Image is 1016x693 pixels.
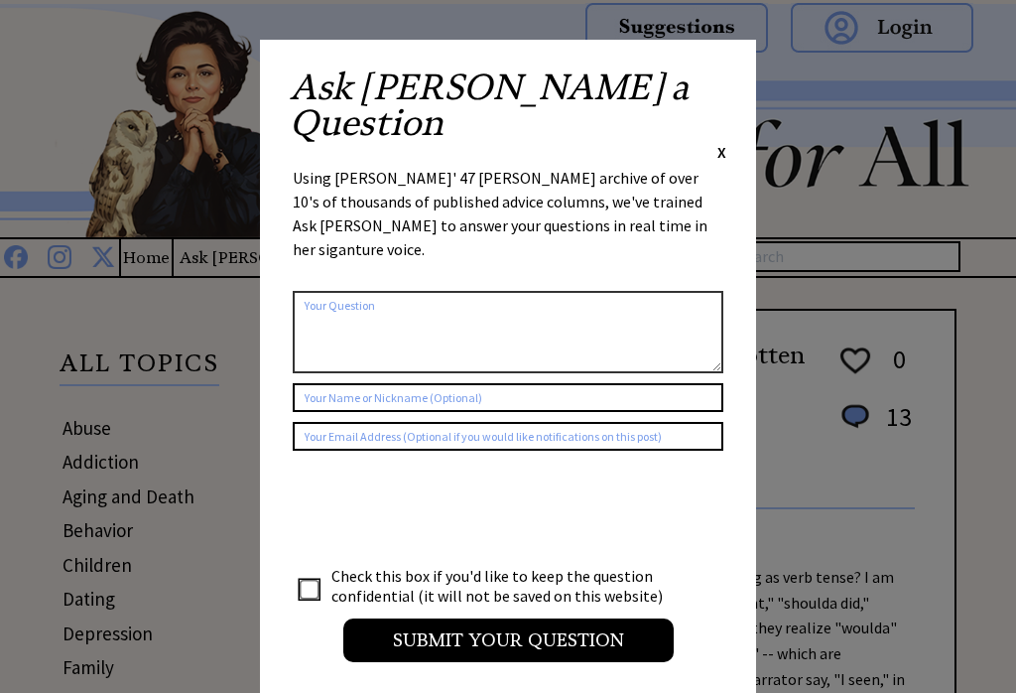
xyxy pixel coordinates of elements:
input: Submit your Question [343,619,674,662]
td: Check this box if you'd like to keep the question confidential (it will not be saved on this webs... [330,565,682,607]
h2: Ask [PERSON_NAME] a Question [290,69,726,141]
div: Using [PERSON_NAME]' 47 [PERSON_NAME] archive of over 10's of thousands of published advice colum... [293,166,723,281]
span: X [717,142,726,162]
input: Your Name or Nickname (Optional) [293,383,723,412]
iframe: reCAPTCHA [293,471,594,548]
input: Your Email Address (Optional if you would like notifications on this post) [293,422,723,451]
